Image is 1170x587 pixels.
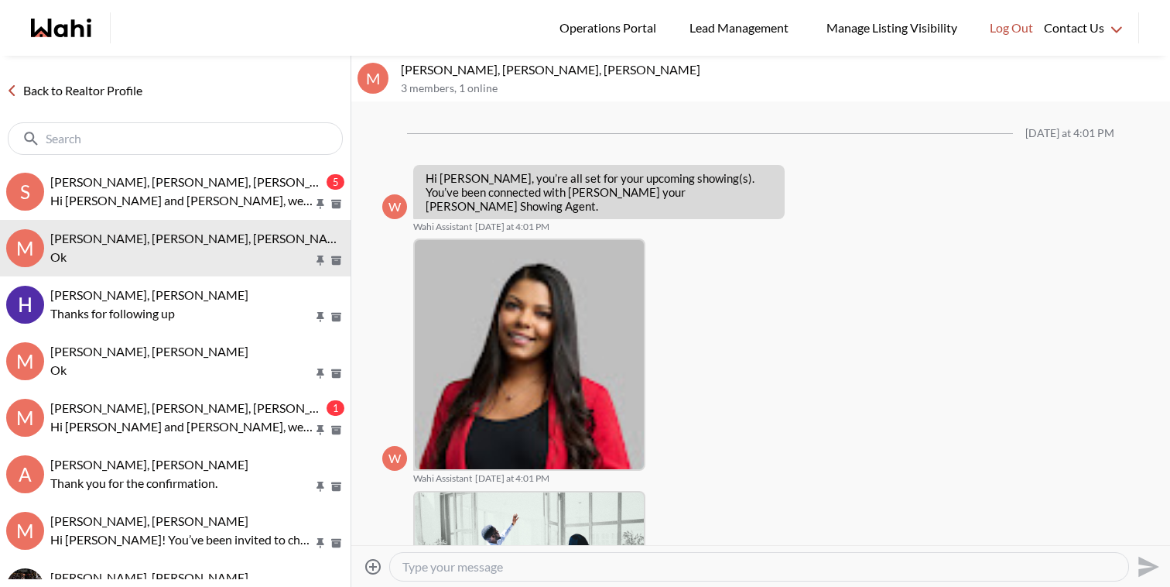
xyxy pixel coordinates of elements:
span: [PERSON_NAME], [PERSON_NAME], [PERSON_NAME] [50,231,350,245]
button: Pin [313,367,327,380]
div: M [6,512,44,550]
button: Pin [313,311,327,324]
div: 1 [327,400,344,416]
button: Archive [328,254,344,267]
div: 5 [327,174,344,190]
span: Manage Listing Visibility [822,18,962,38]
p: Hi [PERSON_NAME], you’re all set for your upcoming showing(s). You’ve been connected with [PERSON... [426,171,772,213]
div: M [357,63,388,94]
img: ACg8ocIF6lpnWaxYyc7oyiGByObO6Szvsn2y6dlTXQmQDTBKOBeca7I=s96-c [415,240,644,469]
button: Archive [328,367,344,380]
span: [PERSON_NAME], [PERSON_NAME] [50,570,248,585]
span: Log Out [990,18,1033,38]
time: 2025-08-28T20:01:32.577Z [475,221,549,233]
span: [PERSON_NAME], [PERSON_NAME] [50,287,248,302]
div: W [382,194,407,219]
button: Pin [313,537,327,550]
button: Pin [313,424,327,437]
span: Wahi Assistant [413,221,472,233]
p: Ok [50,248,313,266]
span: Lead Management [689,18,794,38]
div: M [6,229,44,267]
button: Archive [328,197,344,211]
div: a [6,455,44,493]
span: [PERSON_NAME], [PERSON_NAME], [PERSON_NAME] [50,174,350,189]
div: S [6,173,44,211]
span: [PERSON_NAME], [PERSON_NAME], [PERSON_NAME] [50,400,350,415]
p: [PERSON_NAME], [PERSON_NAME], [PERSON_NAME] [401,62,1164,77]
div: M [6,399,44,437]
img: H [6,286,44,324]
span: Wahi Assistant [413,472,472,485]
input: Search [46,131,308,146]
span: [PERSON_NAME], [PERSON_NAME] [50,457,248,472]
button: Archive [328,480,344,493]
p: Thank you for the confirmation. [50,474,313,493]
a: Wahi homepage [31,19,91,37]
div: W [382,446,407,471]
div: Hema Alageson, Faraz [6,286,44,324]
p: Ok [50,361,313,379]
button: Send [1129,549,1164,584]
p: Hi [PERSON_NAME]! You’ve been invited to chat with your Wahi Realtor, [PERSON_NAME]. Feel free to... [50,530,313,549]
time: 2025-08-28T20:01:33.394Z [475,472,549,485]
textarea: Type your message [402,559,1116,575]
p: Thanks for following up [50,304,313,323]
button: Pin [313,197,327,211]
button: Pin [313,254,327,267]
p: 3 members , 1 online [401,82,1164,95]
div: [DATE] at 4:01 PM [1025,127,1114,140]
p: Hi [PERSON_NAME] and [PERSON_NAME], we hope you enjoyed your showings! Did the properties meet yo... [50,191,313,210]
span: [PERSON_NAME], [PERSON_NAME] [50,513,248,528]
div: M [6,342,44,380]
button: Archive [328,311,344,324]
p: Hi [PERSON_NAME] and [PERSON_NAME], we hope you enjoyed your showings! Did the properties meet yo... [50,417,313,436]
button: Pin [313,480,327,493]
button: Archive [328,424,344,437]
span: Operations Portal [559,18,662,38]
button: Archive [328,537,344,550]
span: [PERSON_NAME], [PERSON_NAME] [50,344,248,359]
